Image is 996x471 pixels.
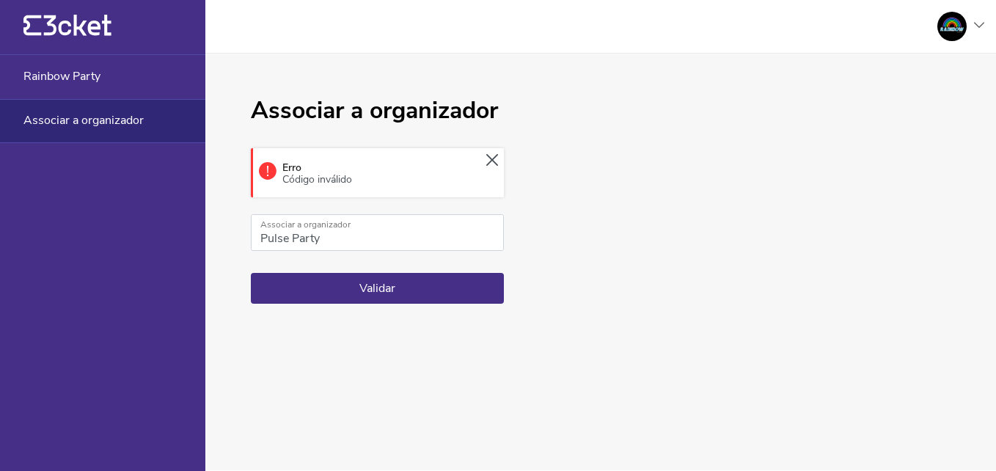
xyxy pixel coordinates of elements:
g: {' '} [23,15,41,36]
span: Associar a organizador [23,114,144,127]
input: Associar a organizador [251,214,504,251]
h1: Associar a organizador [251,98,504,125]
span: Rainbow Party [23,70,100,83]
div: Código inválido [282,174,352,186]
a: {' '} [23,29,111,40]
div: Erro [277,162,352,186]
button: Validar [251,273,504,304]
